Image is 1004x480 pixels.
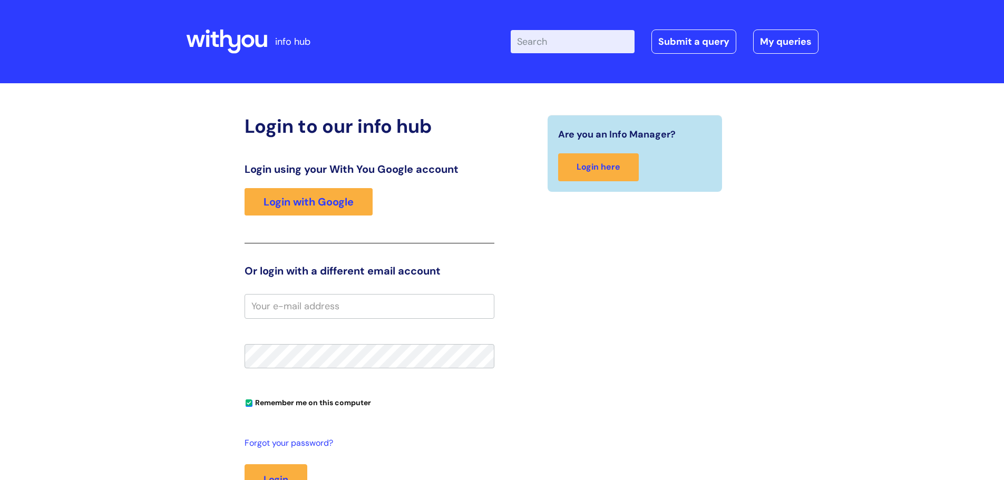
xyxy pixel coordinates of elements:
input: Search [511,30,635,53]
h3: Or login with a different email account [245,265,494,277]
h2: Login to our info hub [245,115,494,138]
a: Forgot your password? [245,436,489,451]
div: You can uncheck this option if you're logging in from a shared device [245,394,494,410]
a: Submit a query [651,30,736,54]
input: Remember me on this computer [246,400,252,407]
a: Login with Google [245,188,373,215]
p: info hub [275,33,310,50]
a: My queries [753,30,818,54]
label: Remember me on this computer [245,396,371,407]
input: Your e-mail address [245,294,494,318]
a: Login here [558,153,639,181]
span: Are you an Info Manager? [558,126,676,143]
h3: Login using your With You Google account [245,163,494,175]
